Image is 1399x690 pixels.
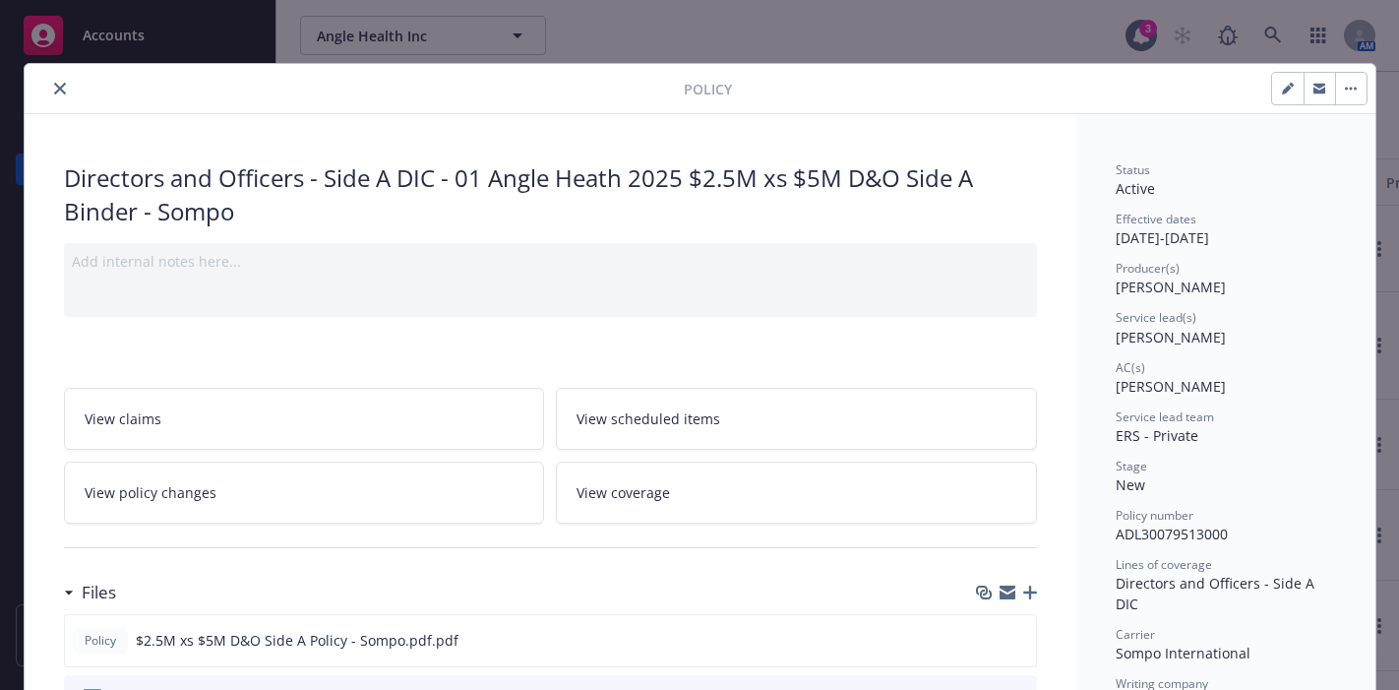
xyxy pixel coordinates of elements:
span: Sompo International [1116,644,1250,662]
span: Effective dates [1116,211,1196,227]
div: Directors and Officers - Side A DIC [1116,573,1336,614]
span: Service lead(s) [1116,309,1196,326]
button: preview file [1010,630,1028,651]
span: [PERSON_NAME] [1116,278,1226,296]
span: Policy number [1116,507,1193,524]
span: Service lead team [1116,408,1214,425]
span: [PERSON_NAME] [1116,328,1226,346]
span: Policy [81,632,120,650]
div: Files [64,580,116,605]
span: Stage [1116,458,1147,474]
span: [PERSON_NAME] [1116,377,1226,396]
span: View policy changes [85,482,216,503]
a: View claims [64,388,545,450]
span: View coverage [577,482,670,503]
button: close [48,77,72,100]
span: Producer(s) [1116,260,1180,277]
span: $2.5M xs $5M D&O Side A Policy - Sompo.pdf.pdf [136,630,458,651]
a: View policy changes [64,462,545,524]
button: download file [979,630,995,651]
span: View scheduled items [577,408,720,429]
span: ERS - Private [1116,426,1198,445]
span: ADL30079513000 [1116,525,1228,543]
span: Policy [684,79,732,99]
span: Carrier [1116,626,1155,643]
div: Add internal notes here... [72,251,1029,272]
span: AC(s) [1116,359,1145,376]
a: View scheduled items [556,388,1037,450]
div: [DATE] - [DATE] [1116,211,1336,248]
span: Lines of coverage [1116,556,1212,573]
a: View coverage [556,462,1037,524]
span: Active [1116,179,1155,198]
span: View claims [85,408,161,429]
span: Status [1116,161,1150,178]
span: New [1116,475,1145,494]
h3: Files [82,580,116,605]
div: Directors and Officers - Side A DIC - 01 Angle Heath 2025 $2.5M xs $5M D&O Side A Binder - Sompo [64,161,1037,227]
